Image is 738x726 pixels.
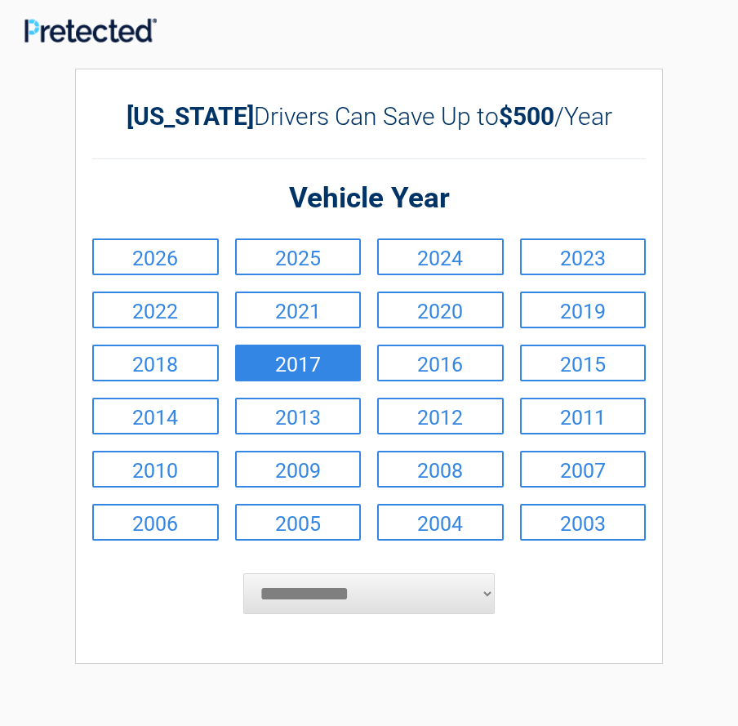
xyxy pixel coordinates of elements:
[499,102,554,131] b: $500
[377,504,504,541] a: 2004
[92,292,219,328] a: 2022
[235,345,362,381] a: 2017
[520,345,647,381] a: 2015
[377,292,504,328] a: 2020
[520,238,647,275] a: 2023
[235,238,362,275] a: 2025
[377,398,504,434] a: 2012
[235,451,362,488] a: 2009
[520,398,647,434] a: 2011
[92,504,219,541] a: 2006
[377,238,504,275] a: 2024
[127,102,254,131] b: [US_STATE]
[235,398,362,434] a: 2013
[520,504,647,541] a: 2003
[377,451,504,488] a: 2008
[92,238,219,275] a: 2026
[520,292,647,328] a: 2019
[92,102,646,131] h2: Drivers Can Save Up to /Year
[235,504,362,541] a: 2005
[24,18,157,42] img: Main Logo
[235,292,362,328] a: 2021
[520,451,647,488] a: 2007
[377,345,504,381] a: 2016
[92,398,219,434] a: 2014
[92,180,646,218] h2: Vehicle Year
[92,345,219,381] a: 2018
[92,451,219,488] a: 2010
